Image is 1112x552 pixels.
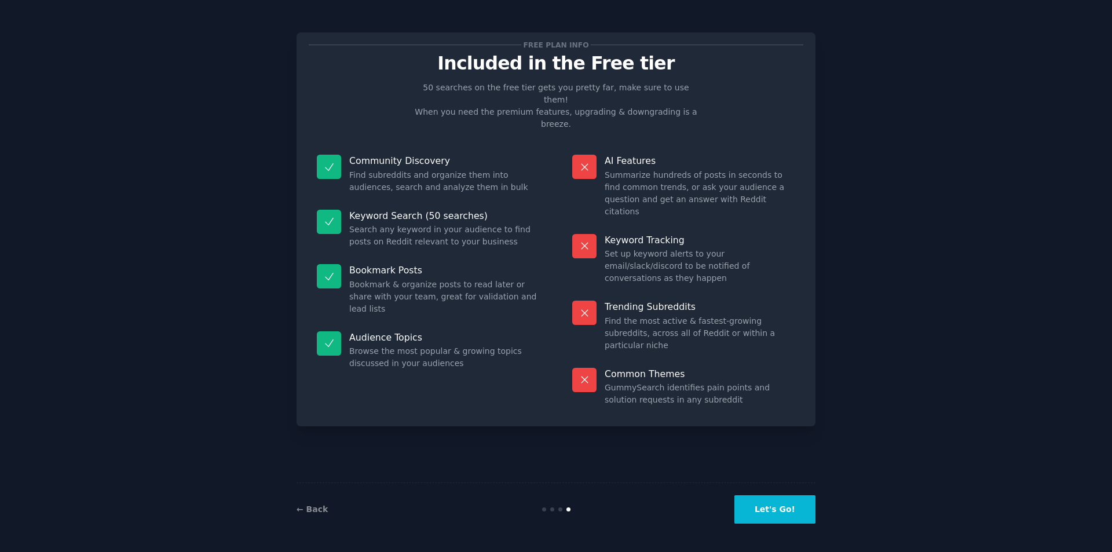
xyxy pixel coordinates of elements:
[734,495,815,524] button: Let's Go!
[349,331,540,343] p: Audience Topics
[605,155,795,167] p: AI Features
[605,234,795,246] p: Keyword Tracking
[605,248,795,284] dd: Set up keyword alerts to your email/slack/discord to be notified of conversations as they happen
[349,345,540,370] dd: Browse the most popular & growing topics discussed in your audiences
[349,210,540,222] p: Keyword Search (50 searches)
[349,169,540,193] dd: Find subreddits and organize them into audiences, search and analyze them in bulk
[349,264,540,276] p: Bookmark Posts
[410,82,702,130] p: 50 searches on the free tier gets you pretty far, make sure to use them! When you need the premiu...
[309,53,803,74] p: Included in the Free tier
[521,39,591,51] span: Free plan info
[297,505,328,514] a: ← Back
[605,382,795,406] dd: GummySearch identifies pain points and solution requests in any subreddit
[349,224,540,248] dd: Search any keyword in your audience to find posts on Reddit relevant to your business
[605,315,795,352] dd: Find the most active & fastest-growing subreddits, across all of Reddit or within a particular niche
[605,368,795,380] p: Common Themes
[605,301,795,313] p: Trending Subreddits
[349,155,540,167] p: Community Discovery
[605,169,795,218] dd: Summarize hundreds of posts in seconds to find common trends, or ask your audience a question and...
[349,279,540,315] dd: Bookmark & organize posts to read later or share with your team, great for validation and lead lists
